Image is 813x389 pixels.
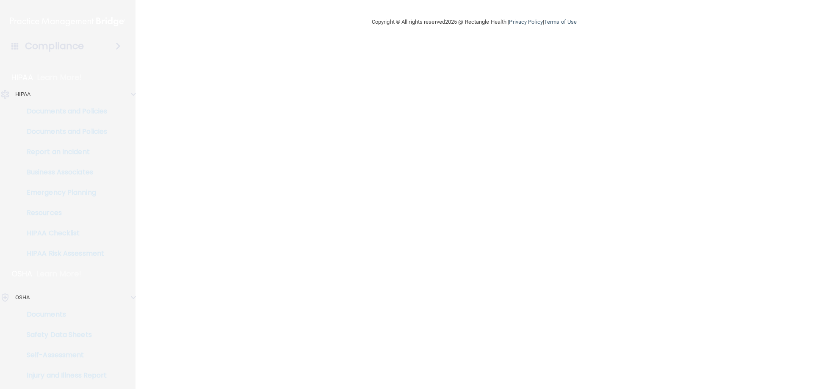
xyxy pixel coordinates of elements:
p: Learn More! [37,72,82,83]
h4: Compliance [25,40,84,52]
p: Report an Incident [6,148,121,156]
p: Injury and Illness Report [6,371,121,380]
p: Documents and Policies [6,127,121,136]
p: Resources [6,209,121,217]
a: Terms of Use [544,19,577,25]
p: HIPAA Risk Assessment [6,249,121,258]
p: Safety Data Sheets [6,331,121,339]
p: Business Associates [6,168,121,177]
p: Documents [6,310,121,319]
p: OSHA [11,269,33,279]
p: Emergency Planning [6,188,121,197]
p: OSHA [15,292,30,303]
a: Privacy Policy [509,19,542,25]
div: Copyright © All rights reserved 2025 @ Rectangle Health | | [320,8,629,36]
p: Learn More! [37,269,82,279]
p: HIPAA [11,72,33,83]
p: HIPAA Checklist [6,229,121,237]
p: HIPAA [15,89,31,99]
p: Self-Assessment [6,351,121,359]
p: Documents and Policies [6,107,121,116]
img: PMB logo [10,13,125,30]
